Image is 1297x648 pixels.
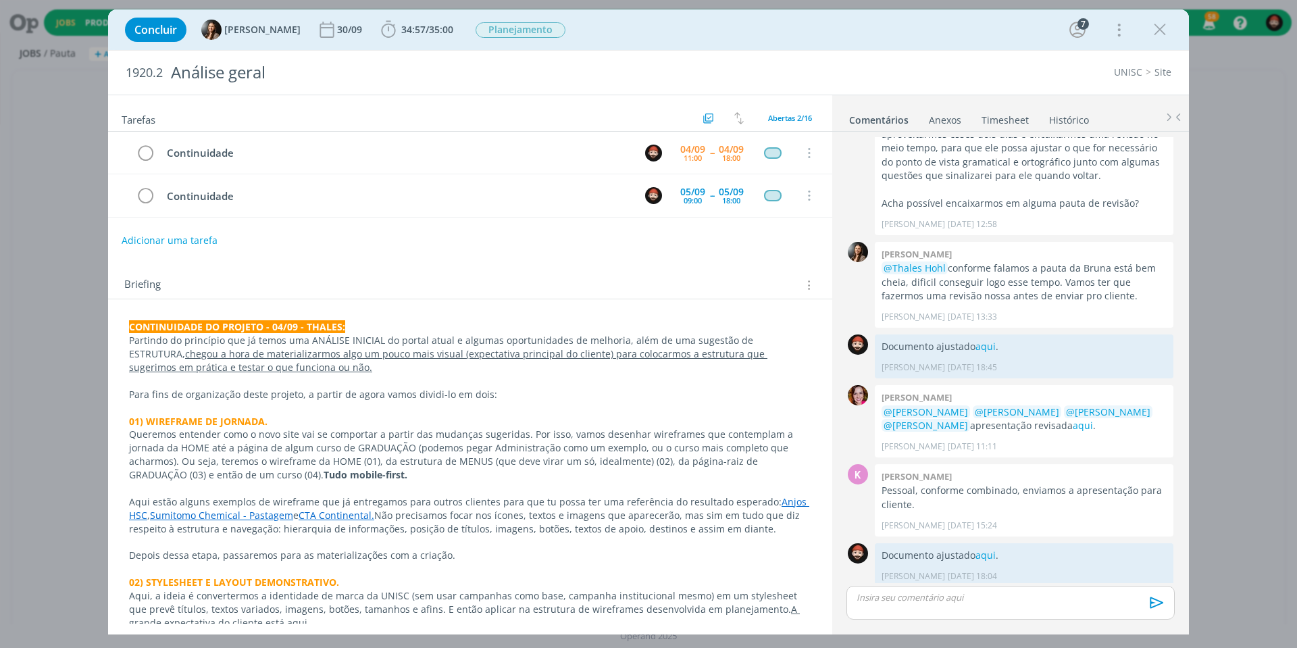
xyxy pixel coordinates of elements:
p: Pessoal, conforme combinado, enviamos a apresentação para cliente. [882,484,1167,512]
span: Concluir [134,24,177,35]
p: Documento ajustado . [882,549,1167,562]
span: 1920.2 [126,66,163,80]
span: Tarefas [122,110,155,126]
div: 05/09 [719,187,744,197]
span: [DATE] 18:04 [948,570,997,582]
img: W [848,334,868,355]
span: -- [710,148,714,157]
div: Anexos [929,114,961,127]
p: apresentação revisada . [882,405,1167,433]
p: [PERSON_NAME] [882,218,945,230]
span: [PERSON_NAME] [224,25,301,34]
span: @[PERSON_NAME] [1066,405,1150,418]
a: Sumitomo Chemical - Pastagem [150,509,293,522]
p: Documento ajustado . [882,340,1167,353]
p: Para fins de organização deste projeto, a partir de agora vamos dividi-lo em dois: [129,388,811,401]
button: W [643,185,663,205]
span: Briefing [124,276,161,294]
button: 7 [1067,19,1088,41]
button: 34:57/35:00 [378,19,457,41]
strong: Tudo mobile-first. [324,468,407,481]
span: [DATE] 13:33 [948,311,997,323]
img: W [645,145,662,161]
img: B [848,242,868,262]
span: 34:57 [401,23,426,36]
a: UNISC [1114,66,1142,78]
span: @[PERSON_NAME] [884,405,968,418]
div: 04/09 [719,145,744,154]
a: Timesheet [981,107,1029,127]
p: [PERSON_NAME] [882,362,945,374]
a: aqui [975,340,996,353]
button: Adicionar uma tarefa [121,228,218,253]
span: @Thales Hohl [884,261,946,274]
span: 35:00 [429,23,453,36]
p: [PERSON_NAME] [882,570,945,582]
u: A grande expectativa do cliente está aqui. [129,603,800,629]
button: B[PERSON_NAME] [201,20,301,40]
p: Partindo do princípio que já temos uma ANÁLISE INICIAL do portal atual e algumas oportunidades de... [129,334,811,374]
div: Análise geral [166,56,730,89]
b: [PERSON_NAME] [882,470,952,482]
div: dialog [108,9,1189,634]
b: [PERSON_NAME] [882,248,952,260]
div: Continuidade [161,145,632,161]
p: conforme falamos a pauta da Bruna está bem cheia, dificil conseguir logo esse tempo. Vamos ter qu... [882,261,1167,303]
div: 30/09 [337,25,365,34]
span: [DATE] 12:58 [948,218,997,230]
a: aqui [1073,419,1093,432]
button: Planejamento [475,22,566,39]
div: 18:00 [722,154,740,161]
div: K [848,464,868,484]
div: 11:00 [684,154,702,161]
b: [PERSON_NAME] [882,391,952,403]
span: [DATE] 18:45 [948,362,997,374]
p: [PERSON_NAME] [882,311,945,323]
div: 18:00 [722,197,740,204]
a: CTA Continental. [299,509,374,522]
img: W [645,187,662,204]
a: Comentários [848,107,909,127]
span: -- [710,191,714,200]
a: Histórico [1048,107,1090,127]
img: B [201,20,222,40]
div: 05/09 [680,187,705,197]
img: arrow-down-up.svg [734,112,744,124]
span: Planejamento [476,22,565,38]
span: Abertas 2/16 [768,113,812,123]
button: W [643,143,663,163]
div: 09:00 [684,197,702,204]
span: / [426,23,429,36]
button: Concluir [125,18,186,42]
p: Acha possível encaixarmos em alguma pauta de revisão? [882,197,1167,210]
img: B [848,385,868,405]
span: [DATE] 15:24 [948,520,997,532]
a: Site [1154,66,1171,78]
div: 04/09 [680,145,705,154]
span: [DATE] 11:11 [948,441,997,453]
p: Aqui, a ideia é convertermos a identidade de marca da UNISC (sem usar campanhas como base, campan... [129,589,811,630]
u: chegou a hora de materializarmos algo um pouco mais visual (expectativa principal do cliente) par... [129,347,767,374]
p: [PERSON_NAME] [882,520,945,532]
img: W [848,543,868,564]
a: Anjos HSC [129,495,809,522]
p: [PERSON_NAME] [882,441,945,453]
p: Depois dessa etapa, passaremos para as materializações com a criação. [129,549,811,562]
p: Queremos entender como o novo site vai se comportar a partir das mudanças sugeridas. Por isso, va... [129,428,811,482]
span: @[PERSON_NAME] [975,405,1059,418]
span: @[PERSON_NAME] [884,419,968,432]
a: aqui [975,549,996,562]
strong: 01) WIREFRAME DE JORNADA. [129,415,268,428]
strong: CONTINUIDADE DO PROJETO - 04/09 - THALES: [129,320,345,333]
div: Continuidade [161,188,632,205]
div: 7 [1077,18,1089,30]
p: Aqui estão alguns exemplos de wireframe que já entregamos para outros clientes para que tu possa ... [129,495,811,536]
strong: 02) STYLESHEET E LAYOUT DEMONSTRATIVO. [129,576,339,589]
